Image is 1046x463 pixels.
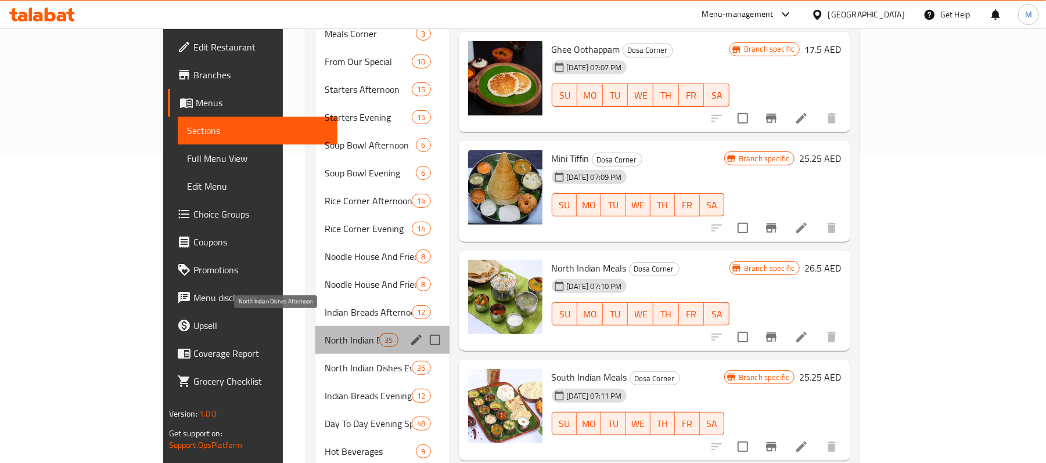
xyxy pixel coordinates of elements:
div: North Indian Dishes Evening [325,361,412,375]
span: SU [557,306,573,323]
button: FR [679,302,704,325]
span: MO [581,415,596,432]
span: 35 [412,363,430,374]
span: 14 [412,223,430,234]
button: SA [704,302,729,325]
span: Indian Breads Evening [325,389,412,403]
span: From Our Special [325,55,412,68]
span: WE [631,415,646,432]
a: Edit menu item [795,440,808,454]
div: North Indian Dishes Afternoon35edit [315,326,449,354]
span: TU [608,87,624,104]
div: items [412,194,430,208]
span: Select to update [731,435,755,459]
button: MO [577,302,603,325]
span: 8 [416,251,430,262]
a: Branches [168,61,338,89]
span: SA [709,87,725,104]
a: Edit Menu [178,172,338,200]
button: delete [818,104,846,132]
span: SA [709,306,725,323]
span: SU [557,87,573,104]
button: delete [818,323,846,351]
button: MO [577,193,601,216]
span: 35 [380,335,397,346]
span: WE [631,197,646,214]
button: WE [626,193,650,216]
div: Meals Corner3 [315,20,449,48]
span: Meals Corner [325,27,416,41]
span: Edit Menu [187,179,329,193]
button: SU [552,193,577,216]
div: items [412,417,430,431]
img: North Indian Meals [468,260,542,334]
div: items [412,55,430,68]
span: Menu disclaimer [193,291,329,305]
div: items [412,389,430,403]
span: Hot Beverages [325,444,416,458]
span: M [1025,8,1032,21]
span: Branch specific [734,372,794,383]
span: Dosa Corner [630,372,680,385]
img: Ghee Oothappam [468,41,542,115]
div: Soup Bowl Evening [325,166,416,180]
button: TH [653,84,679,107]
button: SA [700,412,724,435]
span: Branch specific [739,263,799,274]
a: Support.OpsPlatform [169,437,243,453]
div: items [416,27,430,41]
div: Indian Breads Evening12 [315,382,449,410]
button: TH [650,412,675,435]
a: Edit menu item [795,221,808,235]
button: MO [577,84,603,107]
div: Noodle House And Fried Rice Evening8 [315,270,449,298]
h6: 25.25 AED [799,369,841,385]
button: FR [675,193,699,216]
span: Coverage Report [193,346,329,360]
span: Noodle House And Fried Rice Evening [325,277,416,291]
span: Promotions [193,263,329,277]
span: Dosa Corner [623,44,673,57]
a: Choice Groups [168,200,338,228]
span: TH [655,415,670,432]
span: 15 [412,84,430,95]
span: TH [655,197,670,214]
button: Branch-specific-item [757,214,785,242]
a: Coverage Report [168,339,338,367]
button: TH [653,302,679,325]
div: items [412,222,430,236]
a: Grocery Checklist [168,367,338,395]
span: WE [632,87,649,104]
div: Soup Bowl Afternoon6 [315,131,449,159]
button: TU [603,302,628,325]
button: SU [552,412,577,435]
div: Rice Corner Afternoon14 [315,187,449,215]
span: North Indian Meals [552,259,627,277]
button: FR [679,84,704,107]
span: SA [704,415,720,432]
a: Sections [178,117,338,144]
span: Select to update [731,106,755,131]
span: Menus [196,96,329,110]
span: Coupons [193,235,329,249]
span: Grocery Checklist [193,374,329,388]
span: Noodle House And Fried Rice Afternoon [325,249,416,263]
button: SU [552,302,578,325]
button: TH [650,193,675,216]
span: Dosa Corner [592,153,642,167]
button: WE [628,84,653,107]
a: Menus [168,89,338,117]
span: Branch specific [739,44,799,55]
span: 12 [412,307,430,318]
div: Rice Corner Evening14 [315,215,449,243]
span: 48 [412,418,430,429]
span: [DATE] 07:11 PM [562,390,627,401]
a: Promotions [168,256,338,284]
span: Indian Breads Afternoon [325,305,412,319]
span: Version: [169,406,197,421]
a: Menu disclaimer [168,284,338,312]
span: 9 [416,446,430,457]
div: Starters Evening [325,110,412,124]
div: items [416,444,430,458]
